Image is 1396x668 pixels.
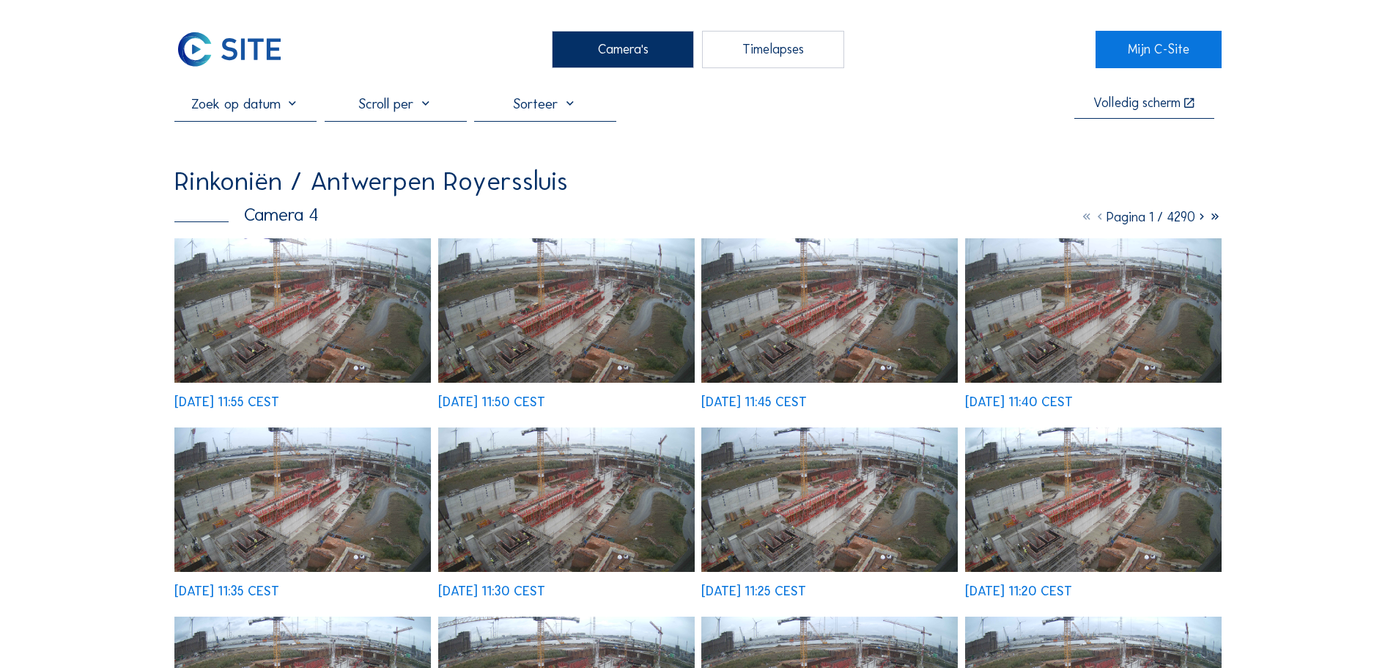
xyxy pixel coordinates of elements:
[1096,31,1221,67] a: Mijn C-Site
[174,168,568,194] div: Rinkoniën / Antwerpen Royerssluis
[702,31,844,67] div: Timelapses
[174,31,300,67] a: C-SITE Logo
[1107,209,1195,225] span: Pagina 1 / 4290
[438,585,545,598] div: [DATE] 11:30 CEST
[552,31,694,67] div: Camera's
[701,238,958,383] img: image_53243334
[174,396,279,409] div: [DATE] 11:55 CEST
[1093,97,1181,111] div: Volledig scherm
[965,427,1222,572] img: image_53242693
[965,585,1072,598] div: [DATE] 11:20 CEST
[701,427,958,572] img: image_53242774
[438,427,695,572] img: image_53242932
[174,585,279,598] div: [DATE] 11:35 CEST
[174,31,284,67] img: C-SITE Logo
[701,585,806,598] div: [DATE] 11:25 CEST
[174,206,319,224] div: Camera 4
[174,427,431,572] img: image_53243090
[701,396,807,409] div: [DATE] 11:45 CEST
[965,396,1073,409] div: [DATE] 11:40 CEST
[174,238,431,383] img: image_53243651
[438,238,695,383] img: image_53243496
[438,396,545,409] div: [DATE] 11:50 CEST
[965,238,1222,383] img: image_53243240
[174,95,317,112] input: Zoek op datum 󰅀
